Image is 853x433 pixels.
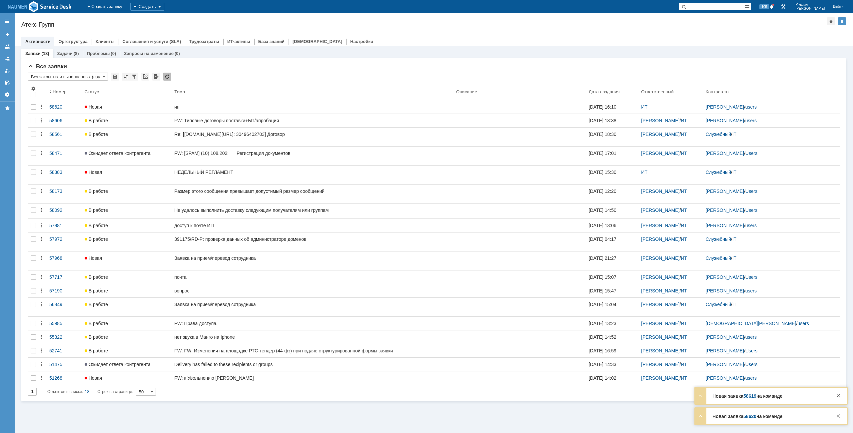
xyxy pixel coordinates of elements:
a: [PERSON_NAME] [706,348,744,353]
a: users [745,288,757,293]
div: 58471 [49,151,79,156]
a: ИТ [681,151,687,156]
a: ИТ [681,208,687,213]
div: Ответственный [641,89,674,94]
a: База знаний [258,39,285,44]
a: ИТ [641,170,647,175]
a: [PERSON_NAME] [641,151,679,156]
th: Контрагент [703,83,840,100]
div: [DATE] 16:59 [589,348,616,353]
a: [DATE] 15:04 [586,298,639,316]
div: / [706,208,837,213]
div: (18) [41,51,49,56]
span: В работе [85,321,108,326]
div: Сохранить вид [111,73,119,81]
a: [DEMOGRAPHIC_DATA][PERSON_NAME] [706,321,796,326]
a: [DATE] 15:47 [586,284,639,297]
div: [DATE] 14:52 [589,334,616,340]
a: Заявка на прием/перевод сотрудника [172,251,453,270]
a: FW: к Увольнению [PERSON_NAME] [172,371,453,385]
span: Ожидает ответа контрагента [85,362,151,367]
div: Сортировка... [122,73,130,81]
a: [DATE] 14:52 [586,330,639,344]
a: [DATE] 12:20 [586,185,639,203]
a: Задачи [57,51,73,56]
a: Users [745,274,758,280]
span: В работе [85,132,108,137]
a: [PERSON_NAME] [706,375,744,381]
a: [PERSON_NAME] [706,223,744,228]
a: 58173 [47,185,82,203]
a: ИТ [681,118,687,123]
a: Соглашения и услуги (SLA) [123,39,181,44]
div: / [641,208,700,213]
a: [DATE] 14:50 [586,204,639,218]
div: 57717 [49,274,79,280]
span: В работе [85,302,108,307]
a: В работе [82,114,172,127]
div: [DATE] 15:47 [589,288,616,293]
a: В работе [82,204,172,218]
div: / [641,132,700,137]
div: почта [174,274,451,280]
div: FW: к Увольнению [PERSON_NAME] [174,375,451,381]
div: [DATE] 13:23 [589,321,616,326]
a: В работе [82,128,172,146]
a: 391175/RD-P: проверка данных об администраторе доменов [172,232,453,251]
a: Новая [82,166,172,184]
a: [PERSON_NAME] [641,288,679,293]
span: [PERSON_NAME] [795,7,825,11]
div: Статус [85,89,99,94]
a: [PERSON_NAME] [641,132,679,137]
a: 51268 [47,371,82,385]
div: Заявка на прием/перевод сотрудника [174,302,451,307]
a: [DATE] 04:17 [586,232,639,251]
span: В работе [85,189,108,194]
div: Действия [39,189,44,194]
div: [DATE] 04:17 [589,236,616,242]
a: Активности [25,39,50,44]
a: В работе [82,317,172,330]
div: FW: Типовые договоры поставки+БП/апробация [174,118,451,123]
a: [PERSON_NAME] [641,302,679,307]
a: 58620 [47,100,82,114]
a: [DEMOGRAPHIC_DATA] [293,39,342,44]
a: Users [745,348,758,353]
div: (0) [111,51,116,56]
span: Новая [85,375,102,381]
a: [PERSON_NAME] [641,375,679,381]
a: Заявки [25,51,40,56]
a: Запросы на изменение [124,51,174,56]
a: 58092 [47,204,82,218]
a: [DATE] 15:07 [586,270,639,284]
a: Трудозатраты [189,39,219,44]
div: / [706,170,837,175]
div: 58561 [49,132,79,137]
a: ИТ [681,255,687,261]
a: Users [745,189,758,194]
div: Delivery has failed to these recipients or groups [174,362,451,367]
span: В работе [85,334,108,340]
div: 51268 [49,375,79,381]
a: [PERSON_NAME] [706,208,744,213]
div: Действия [39,274,44,280]
div: Атекс Групп [21,21,827,28]
a: Заявки в моей ответственности [2,53,13,64]
a: Не удалось выполнить доставку следующим получателям или группам [172,204,453,218]
a: users [745,375,757,381]
span: Новая [85,255,102,261]
a: Новая [82,251,172,270]
div: Описание [456,89,477,94]
div: FW: FW: Изменения на площадке РТС-тендер (44-фз) при подаче структурированной формы заявки [174,348,451,353]
a: [DATE] 13:38 [586,114,639,127]
a: доступ к почте ИП [172,219,453,232]
div: Действия [39,151,44,156]
a: ип [172,100,453,114]
div: [DATE] 15:30 [589,170,616,175]
div: Re: [[DOMAIN_NAME][URL]: 30496402703] Договор [174,132,451,137]
a: [PERSON_NAME] [641,274,679,280]
a: [PERSON_NAME] [706,362,744,367]
div: Тема [174,89,185,94]
div: FW: Права доступа. [174,321,451,326]
a: ИТ [681,362,687,367]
